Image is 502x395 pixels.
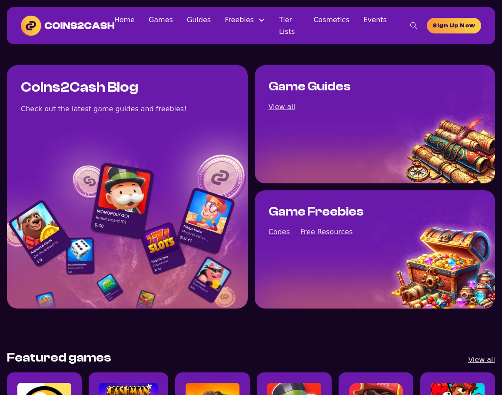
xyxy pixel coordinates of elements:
[269,204,364,219] h2: Game Freebies
[258,17,265,23] button: Freebies Sub menu
[313,14,349,26] a: Cosmetics
[21,103,187,115] div: Check out the latest game guides and freebies!
[269,79,351,94] h2: Game Guides
[21,16,114,36] img: Coins2Cash Logo
[427,18,481,33] a: homepage
[149,14,173,26] a: Games
[363,14,387,26] a: Events
[225,14,254,26] a: Freebies
[269,101,296,113] a: View all game guides
[279,14,299,37] a: Tier Lists
[114,14,135,26] a: Home
[21,79,138,96] h1: Coins2Cash Blog
[269,226,290,238] a: View all game codes
[468,354,495,365] a: View all games
[7,350,111,365] h2: Featured games
[300,226,353,238] a: View all posts about free resources
[187,14,211,26] a: Guides
[401,17,427,34] button: toggle search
